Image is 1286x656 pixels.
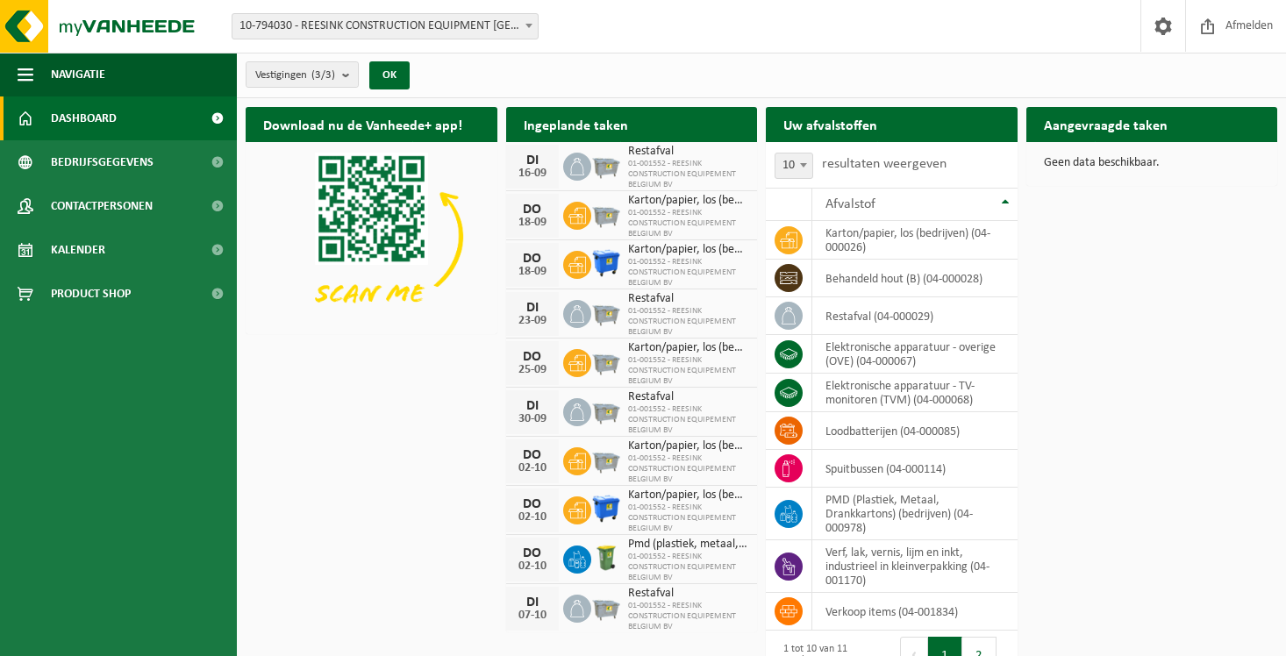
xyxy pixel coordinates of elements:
span: Karton/papier, los (bedrijven) [628,439,749,453]
span: 01-001552 - REESINK CONSTRUCTION EQUIPEMENT BELGIUM BV [628,208,749,239]
span: Afvalstof [825,197,875,211]
span: 01-001552 - REESINK CONSTRUCTION EQUIPEMENT BELGIUM BV [628,601,749,632]
div: DO [515,497,550,511]
p: Geen data beschikbaar. [1044,157,1261,169]
span: Dashboard [51,96,117,140]
div: 30-09 [515,413,550,425]
span: Product Shop [51,272,131,316]
div: DO [515,448,550,462]
img: WB-2500-GAL-GY-01 [591,592,621,622]
label: resultaten weergeven [822,157,947,171]
h2: Aangevraagde taken [1026,107,1185,141]
span: Karton/papier, los (bedrijven) [628,341,749,355]
div: 02-10 [515,511,550,524]
div: DI [515,153,550,168]
div: DO [515,203,550,217]
span: 01-001552 - REESINK CONSTRUCTION EQUIPEMENT BELGIUM BV [628,355,749,387]
img: Download de VHEPlus App [246,142,497,331]
div: 16-09 [515,168,550,180]
div: 07-10 [515,610,550,622]
span: 01-001552 - REESINK CONSTRUCTION EQUIPEMENT BELGIUM BV [628,306,749,338]
h2: Uw afvalstoffen [766,107,895,141]
img: WB-0240-HPE-GN-50 [591,543,621,573]
span: Pmd (plastiek, metaal, drankkartons) (bedrijven) [628,538,749,552]
span: 01-001552 - REESINK CONSTRUCTION EQUIPEMENT BELGIUM BV [628,159,749,190]
span: 10-794030 - REESINK CONSTRUCTION EQUIPMENT BELGIUM BV - HAMME [232,13,539,39]
img: WB-2500-GAL-GY-01 [591,396,621,425]
div: 18-09 [515,266,550,278]
img: WB-2500-GAL-GY-01 [591,445,621,474]
td: elektronische apparatuur - TV-monitoren (TVM) (04-000068) [812,374,1018,412]
div: 25-09 [515,364,550,376]
img: WB-1100-HPE-BE-01 [591,494,621,524]
span: Karton/papier, los (bedrijven) [628,488,749,503]
span: 10-794030 - REESINK CONSTRUCTION EQUIPMENT BELGIUM BV - HAMME [232,14,538,39]
button: OK [369,61,410,89]
span: Bedrijfsgegevens [51,140,154,184]
img: WB-2500-GAL-GY-01 [591,346,621,376]
span: Vestigingen [255,62,335,89]
span: Restafval [628,390,749,404]
span: 10 [775,153,812,178]
td: loodbatterijen (04-000085) [812,412,1018,450]
span: Restafval [628,587,749,601]
td: behandeld hout (B) (04-000028) [812,260,1018,297]
span: 10 [775,153,813,179]
div: 02-10 [515,462,550,474]
td: karton/papier, los (bedrijven) (04-000026) [812,221,1018,260]
span: Karton/papier, los (bedrijven) [628,243,749,257]
div: DI [515,595,550,610]
h2: Ingeplande taken [506,107,646,141]
div: DO [515,350,550,364]
td: spuitbussen (04-000114) [812,450,1018,488]
span: Restafval [628,292,749,306]
span: Contactpersonen [51,184,153,228]
span: 01-001552 - REESINK CONSTRUCTION EQUIPEMENT BELGIUM BV [628,453,749,485]
span: Karton/papier, los (bedrijven) [628,194,749,208]
span: 01-001552 - REESINK CONSTRUCTION EQUIPEMENT BELGIUM BV [628,552,749,583]
h2: Download nu de Vanheede+ app! [246,107,480,141]
td: verf, lak, vernis, lijm en inkt, industrieel in kleinverpakking (04-001170) [812,540,1018,593]
div: 02-10 [515,560,550,573]
span: Restafval [628,145,749,159]
div: 23-09 [515,315,550,327]
div: 18-09 [515,217,550,229]
span: 01-001552 - REESINK CONSTRUCTION EQUIPEMENT BELGIUM BV [628,404,749,436]
div: DI [515,399,550,413]
span: Kalender [51,228,105,272]
img: WB-2500-GAL-GY-01 [591,199,621,229]
td: elektronische apparatuur - overige (OVE) (04-000067) [812,335,1018,374]
span: Navigatie [51,53,105,96]
div: DO [515,546,550,560]
div: DO [515,252,550,266]
td: restafval (04-000029) [812,297,1018,335]
span: 01-001552 - REESINK CONSTRUCTION EQUIPEMENT BELGIUM BV [628,257,749,289]
img: WB-1100-HPE-BE-01 [591,248,621,278]
div: DI [515,301,550,315]
img: WB-2500-GAL-GY-01 [591,297,621,327]
img: WB-2500-GAL-GY-01 [591,150,621,180]
count: (3/3) [311,69,335,81]
button: Vestigingen(3/3) [246,61,359,88]
td: PMD (Plastiek, Metaal, Drankkartons) (bedrijven) (04-000978) [812,488,1018,540]
span: 01-001552 - REESINK CONSTRUCTION EQUIPEMENT BELGIUM BV [628,503,749,534]
td: verkoop items (04-001834) [812,593,1018,631]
